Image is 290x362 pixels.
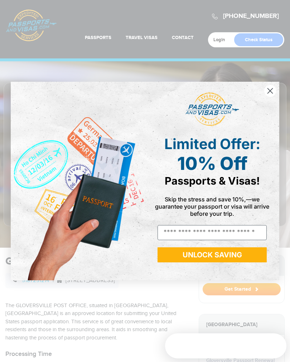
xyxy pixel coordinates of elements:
span: Skip the stress and save 10%,—we guarantee your passport or visa will arrive before your trip. [155,196,269,217]
img: passports and visas [185,92,239,126]
button: UNLOCK SAVING [158,247,267,262]
iframe: Intercom live chat [266,338,283,355]
iframe: Intercom live chat discovery launcher [165,333,286,358]
button: Close dialog [264,85,276,97]
img: de9cda0d-0715-46ca-9a25-073762a91ba7.png [11,82,145,280]
span: Limited Offer: [164,135,260,153]
span: 10% Off [177,153,247,174]
span: Passports & Visas! [165,175,260,187]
